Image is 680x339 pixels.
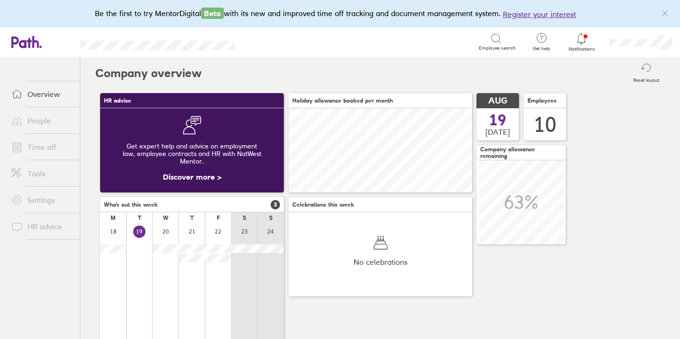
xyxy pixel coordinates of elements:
span: [DATE] [485,128,510,136]
span: Celebrations this week [292,201,354,208]
span: Holiday allowance booked per month [292,97,393,104]
a: Time off [4,138,80,156]
a: Discover more > [163,172,221,182]
a: Overview [4,85,80,104]
span: Who's out this week [104,201,158,208]
div: S [269,215,272,221]
span: Employee search [479,45,516,51]
span: No celebrations [354,258,408,266]
span: Beta [201,8,224,19]
div: Search [260,37,284,46]
span: Employees [527,97,557,104]
div: S [243,215,246,221]
span: 19 [489,113,506,128]
a: Notifications [566,32,597,52]
div: 10 [534,113,556,137]
span: Notifications [566,46,597,52]
div: Get expert help and advice on employment law, employee contracts and HR with NatWest Mentor. [108,135,276,173]
div: F [217,215,220,221]
span: 3 [271,200,280,209]
span: HR advice [104,97,131,104]
div: W [163,215,169,221]
label: Reset layout [628,75,665,83]
div: Be the first to try MentorDigital with its new and improved time off tracking and document manage... [95,8,586,20]
span: AUG [488,96,507,106]
span: Get help [526,46,557,52]
a: HR advice [4,217,80,236]
div: T [190,215,194,221]
h2: Company overview [95,58,202,88]
div: T [138,215,141,221]
a: Settings [4,191,80,209]
button: Reset layout [628,58,665,88]
a: People [4,111,80,130]
button: Register your interest [503,9,576,20]
div: M [110,215,116,221]
span: Company allowance remaining [480,146,562,159]
a: Tools [4,164,80,183]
